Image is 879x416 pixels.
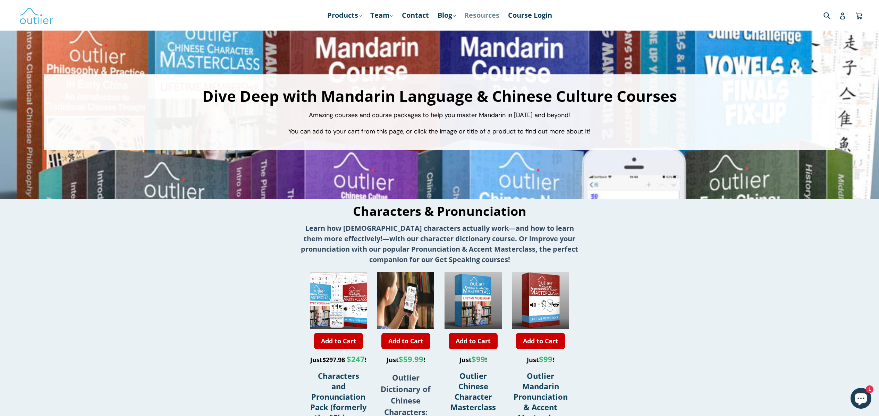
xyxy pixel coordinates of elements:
span: $247 [347,354,365,364]
span: $99 [472,354,485,364]
span: $59.99 [399,354,423,364]
h1: Dive Deep with Mandarin Language & Chinese Culture Courses [51,88,828,104]
span: You can add to your cart from this page, or click the image or title of a product to find out mor... [288,127,591,136]
a: Resources [461,9,503,22]
a: Add to Cart [516,333,565,349]
a: Add to Cart [381,333,430,349]
img: Outlier Linguistics [19,5,54,25]
span: Just ! [387,356,425,364]
a: Contact [398,9,432,22]
a: Course Login [505,9,556,22]
input: Search [822,8,841,22]
a: Products [324,9,365,22]
a: Add to Cart [449,333,498,349]
a: Outlier Chinese Character Masterclass [450,370,496,412]
a: Blog [434,9,459,22]
span: Just ! [459,356,487,364]
span: $99 [539,354,552,364]
span: Just ! [310,356,366,364]
inbox-online-store-chat: Shopify online store chat [848,388,873,410]
span: Just ! [527,356,554,364]
a: Team [367,9,397,22]
span: Amazing courses and course packages to help you master Mandarin in [DATE] and beyond! [309,111,570,119]
strong: Learn how [DEMOGRAPHIC_DATA] characters actually work—and how to learn them more effectively!—wit... [301,223,578,264]
s: $297.98 [322,356,345,364]
a: Add to Cart [314,333,363,349]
